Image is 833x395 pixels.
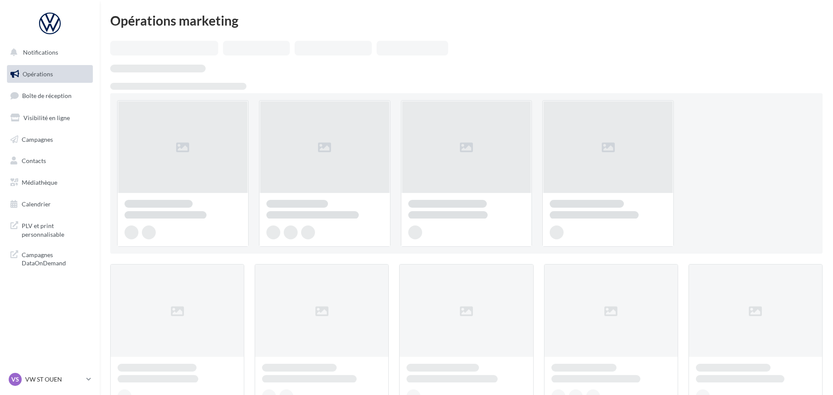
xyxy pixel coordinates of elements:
[23,114,70,121] span: Visibilité en ligne
[5,131,95,149] a: Campagnes
[5,216,95,242] a: PLV et print personnalisable
[5,152,95,170] a: Contacts
[22,157,46,164] span: Contacts
[5,65,95,83] a: Opérations
[25,375,83,384] p: VW ST OUEN
[110,14,823,27] div: Opérations marketing
[5,43,91,62] button: Notifications
[5,109,95,127] a: Visibilité en ligne
[22,179,57,186] span: Médiathèque
[7,371,93,388] a: VS VW ST OUEN
[22,249,89,268] span: Campagnes DataOnDemand
[11,375,19,384] span: VS
[5,86,95,105] a: Boîte de réception
[22,200,51,208] span: Calendrier
[5,173,95,192] a: Médiathèque
[22,92,72,99] span: Boîte de réception
[22,220,89,238] span: PLV et print personnalisable
[5,245,95,271] a: Campagnes DataOnDemand
[22,135,53,143] span: Campagnes
[23,49,58,56] span: Notifications
[23,70,53,78] span: Opérations
[5,195,95,213] a: Calendrier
